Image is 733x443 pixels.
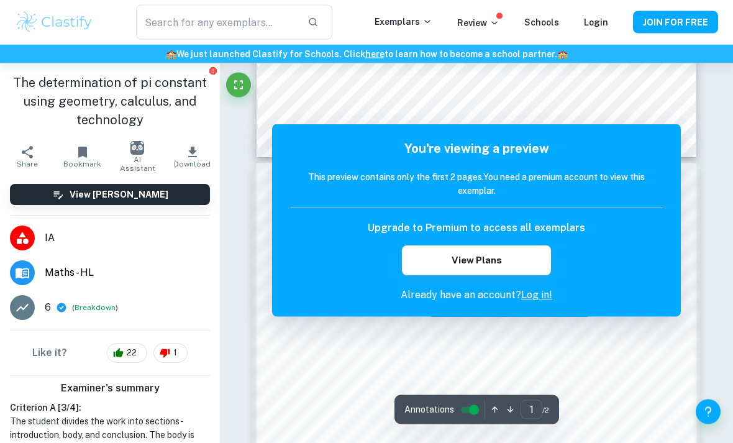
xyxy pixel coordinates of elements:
[75,302,116,313] button: Breakdown
[107,343,147,363] div: 22
[72,302,118,314] span: ( )
[208,66,217,75] button: Report issue
[165,139,221,174] button: Download
[166,347,184,359] span: 1
[166,49,176,59] span: 🏫
[696,400,721,424] button: Help and Feedback
[120,347,143,359] span: 22
[110,139,165,174] button: AI Assistant
[10,184,210,205] button: View [PERSON_NAME]
[402,245,550,275] button: View Plans
[45,231,210,245] span: IA
[136,5,298,40] input: Search for any exemplars...
[226,73,251,98] button: Fullscreen
[130,141,144,155] img: AI Assistant
[10,401,210,414] h6: Criterion A [ 3 / 4 ]:
[63,160,101,168] span: Bookmark
[10,73,210,129] h1: The determination of pi constant using geometry, calculus, and technology
[2,47,731,61] h6: We just launched Clastify for Schools. Click to learn how to become a school partner.
[557,49,568,59] span: 🏫
[153,343,188,363] div: 1
[55,139,111,174] button: Bookmark
[291,288,662,303] p: Already have an account?
[15,10,94,35] img: Clastify logo
[5,381,215,396] h6: Examiner's summary
[368,221,585,235] h6: Upgrade to Premium to access all exemplars
[375,15,432,29] p: Exemplars
[521,289,552,301] a: Log in!
[117,155,158,173] span: AI Assistant
[404,403,454,416] span: Annotations
[524,17,559,27] a: Schools
[291,139,662,158] h5: You're viewing a preview
[365,49,385,59] a: here
[291,170,662,198] h6: This preview contains only the first 2 pages. You need a premium account to view this exemplar.
[542,404,549,416] span: / 2
[45,265,210,280] span: Maths - HL
[70,188,168,201] h6: View [PERSON_NAME]
[174,160,211,168] span: Download
[633,11,718,34] button: JOIN FOR FREE
[457,16,499,30] p: Review
[17,160,38,168] span: Share
[32,345,67,360] h6: Like it?
[45,300,51,315] p: 6
[584,17,608,27] a: Login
